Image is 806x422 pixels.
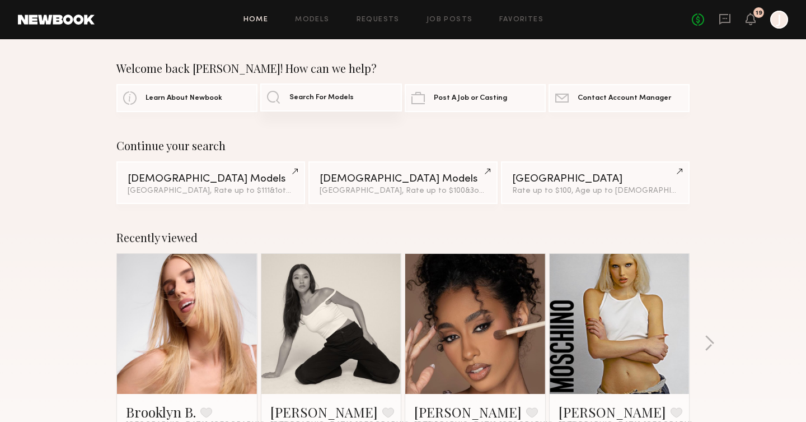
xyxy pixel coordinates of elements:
[116,231,690,244] div: Recently viewed
[243,16,269,24] a: Home
[405,84,546,112] a: Post A Job or Casting
[357,16,400,24] a: Requests
[116,161,305,204] a: [DEMOGRAPHIC_DATA] Models[GEOGRAPHIC_DATA], Rate up to $111&1other filter
[308,161,497,204] a: [DEMOGRAPHIC_DATA] Models[GEOGRAPHIC_DATA], Rate up to $100&3other filters
[512,174,678,184] div: [GEOGRAPHIC_DATA]
[501,161,690,204] a: [GEOGRAPHIC_DATA]Rate up to $100, Age up to [DEMOGRAPHIC_DATA].
[116,62,690,75] div: Welcome back [PERSON_NAME]! How can we help?
[559,403,666,421] a: [PERSON_NAME]
[128,187,294,195] div: [GEOGRAPHIC_DATA], Rate up to $111
[434,95,507,102] span: Post A Job or Casting
[414,403,522,421] a: [PERSON_NAME]
[549,84,690,112] a: Contact Account Manager
[260,84,401,112] a: Search For Models
[128,174,294,184] div: [DEMOGRAPHIC_DATA] Models
[146,95,222,102] span: Learn About Newbook
[320,187,486,195] div: [GEOGRAPHIC_DATA], Rate up to $100
[116,139,690,152] div: Continue your search
[512,187,678,195] div: Rate up to $100, Age up to [DEMOGRAPHIC_DATA].
[295,16,329,24] a: Models
[270,187,318,194] span: & 1 other filter
[578,95,671,102] span: Contact Account Manager
[465,187,518,194] span: & 3 other filter s
[756,10,762,16] div: 19
[116,84,257,112] a: Learn About Newbook
[270,403,378,421] a: [PERSON_NAME]
[770,11,788,29] a: J
[126,403,196,421] a: Brooklyn B.
[320,174,486,184] div: [DEMOGRAPHIC_DATA] Models
[289,94,354,101] span: Search For Models
[499,16,543,24] a: Favorites
[427,16,473,24] a: Job Posts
